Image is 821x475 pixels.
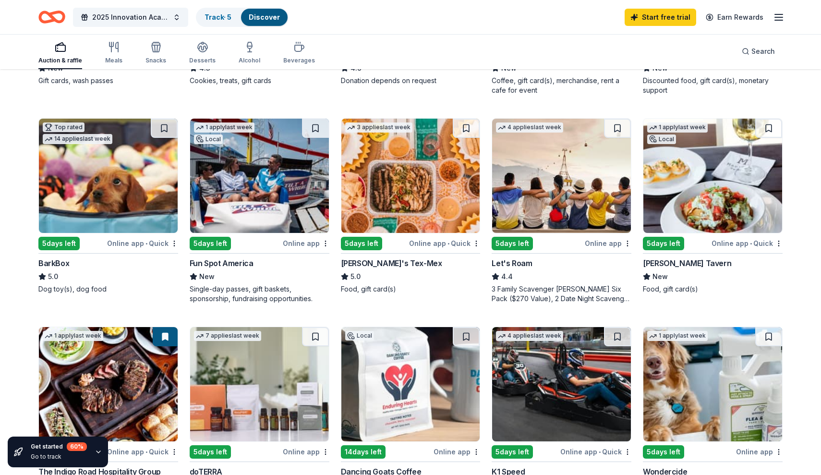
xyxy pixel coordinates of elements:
[189,57,216,64] div: Desserts
[496,122,563,133] div: 4 applies last week
[560,446,631,458] div: Online app Quick
[105,57,122,64] div: Meals
[643,118,783,294] a: Image for Marlow's Tavern1 applylast weekLocal5days leftOnline app•Quick[PERSON_NAME] TavernNewFo...
[31,453,87,461] div: Go to track
[492,445,533,459] div: 5 days left
[190,76,329,85] div: Cookies, treats, gift cards
[43,134,112,144] div: 14 applies last week
[43,331,103,341] div: 1 apply last week
[249,13,280,21] a: Discover
[48,271,58,282] span: 5.0
[107,237,178,249] div: Online app Quick
[190,445,231,459] div: 5 days left
[205,13,231,21] a: Track· 5
[345,331,374,341] div: Local
[38,37,82,69] button: Auction & raffle
[492,284,631,304] div: 3 Family Scavenger [PERSON_NAME] Six Pack ($270 Value), 2 Date Night Scavenger [PERSON_NAME] Two ...
[341,76,481,85] div: Donation depends on request
[38,118,178,294] a: Image for BarkBoxTop rated14 applieslast week5days leftOnline app•QuickBarkBox5.0Dog toy(s), dog ...
[39,327,178,441] img: Image for The Indigo Road Hospitality Group
[31,442,87,451] div: Get started
[750,240,752,247] span: •
[39,119,178,233] img: Image for BarkBox
[239,57,260,64] div: Alcohol
[38,237,80,250] div: 5 days left
[350,271,361,282] span: 5.0
[283,57,315,64] div: Beverages
[189,37,216,69] button: Desserts
[501,271,513,282] span: 4.4
[341,118,481,294] a: Image for Chuy's Tex-Mex3 applieslast week5days leftOnline app•Quick[PERSON_NAME]'s Tex-Mex5.0Foo...
[712,237,783,249] div: Online app Quick
[190,119,329,233] img: Image for Fun Spot America
[283,237,329,249] div: Online app
[190,118,329,304] a: Image for Fun Spot America1 applylast weekLocal5days leftOnline appFun Spot AmericaNewSingle-day ...
[196,8,289,27] button: Track· 5Discover
[145,37,166,69] button: Snacks
[105,37,122,69] button: Meals
[38,76,178,85] div: Gift cards, wash passes
[283,37,315,69] button: Beverages
[409,237,480,249] div: Online app Quick
[283,446,329,458] div: Online app
[194,122,254,133] div: 1 apply last week
[492,118,631,304] a: Image for Let's Roam4 applieslast week5days leftOnline appLet's Roam4.43 Family Scavenger [PERSON...
[145,57,166,64] div: Snacks
[652,271,668,282] span: New
[190,237,231,250] div: 5 days left
[647,331,708,341] div: 1 apply last week
[492,237,533,250] div: 5 days left
[341,327,480,441] img: Image for Dancing Goats Coffee
[194,331,261,341] div: 7 applies last week
[643,119,782,233] img: Image for Marlow's Tavern
[447,240,449,247] span: •
[145,240,147,247] span: •
[434,446,480,458] div: Online app
[67,442,87,451] div: 60 %
[341,237,382,250] div: 5 days left
[643,237,684,250] div: 5 days left
[341,257,442,269] div: [PERSON_NAME]'s Tex-Mex
[341,284,481,294] div: Food, gift card(s)
[38,284,178,294] div: Dog toy(s), dog food
[492,327,631,441] img: Image for K1 Speed
[492,257,532,269] div: Let's Roam
[734,42,783,61] button: Search
[700,9,769,26] a: Earn Rewards
[190,284,329,304] div: Single-day passes, gift baskets, sponsorship, fundraising opportunities.
[496,331,563,341] div: 4 applies last week
[585,237,631,249] div: Online app
[643,76,783,95] div: Discounted food, gift card(s), monetary support
[239,37,260,69] button: Alcohol
[599,448,601,456] span: •
[492,76,631,95] div: Coffee, gift card(s), merchandise, rent a cafe for event
[73,8,188,27] button: 2025 Innovation Academy SIlent Auction
[92,12,169,23] span: 2025 Innovation Academy SIlent Auction
[341,445,386,459] div: 14 days left
[341,119,480,233] img: Image for Chuy's Tex-Mex
[38,257,69,269] div: BarkBox
[643,445,684,459] div: 5 days left
[647,122,708,133] div: 1 apply last week
[199,271,215,282] span: New
[643,327,782,441] img: Image for Wondercide
[492,119,631,233] img: Image for Let's Roam
[736,446,783,458] div: Online app
[190,257,254,269] div: Fun Spot America
[194,134,223,144] div: Local
[643,284,783,294] div: Food, gift card(s)
[625,9,696,26] a: Start free trial
[190,327,329,441] img: Image for doTERRA
[38,57,82,64] div: Auction & raffle
[647,134,676,144] div: Local
[751,46,775,57] span: Search
[38,6,65,28] a: Home
[43,122,85,132] div: Top rated
[643,257,731,269] div: [PERSON_NAME] Tavern
[345,122,412,133] div: 3 applies last week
